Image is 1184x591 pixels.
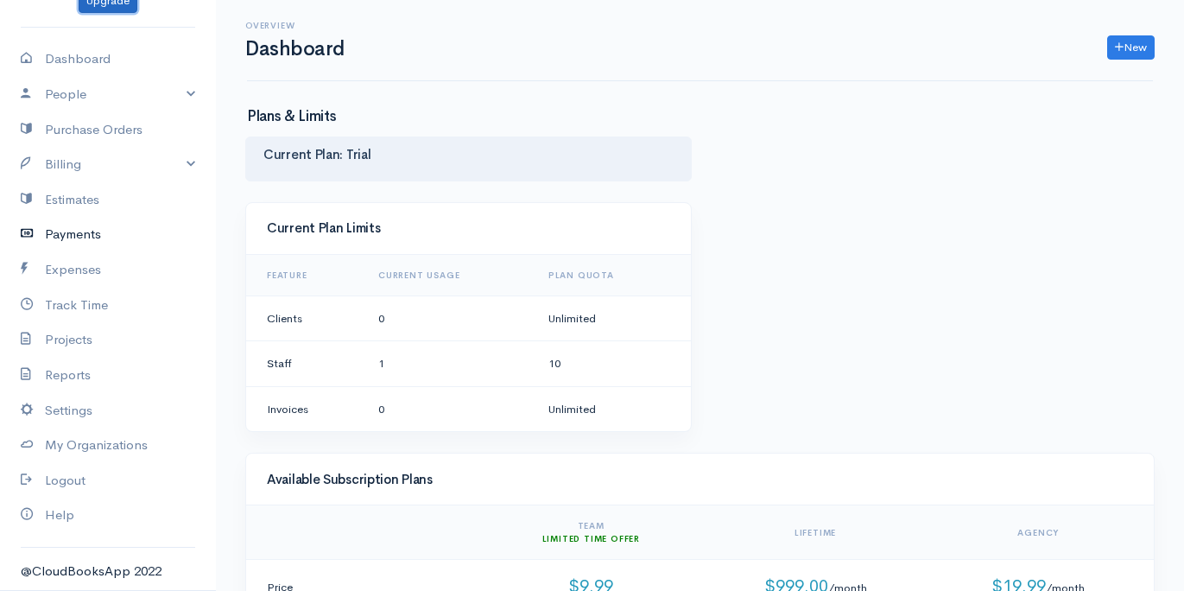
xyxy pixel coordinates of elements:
th: Team [481,505,701,560]
td: Invoices [246,386,364,431]
h4: Available Subscription Plans [267,473,1133,487]
td: Clients [246,295,364,341]
th: Current Usage [364,255,535,296]
h4: Current Plan Limits [267,221,670,236]
a: New [1107,35,1155,60]
h4: Current Plan: Trial [263,148,674,162]
td: Staff [246,341,364,387]
td: 1 [364,341,535,387]
td: 0 [364,386,535,431]
h3: Plans & Limits [247,109,1153,125]
th: Agency [929,505,1154,560]
th: Feature [246,255,364,296]
th: Plan Quota [535,255,691,296]
span: Limited Time Offer [542,533,640,544]
td: 10 [535,341,691,387]
td: Unlimited [535,386,691,431]
h6: Overview [245,21,345,30]
th: Lifetime [701,505,930,560]
td: Unlimited [535,295,691,341]
td: 0 [364,295,535,341]
h1: Dashboard [245,38,345,60]
div: @CloudBooksApp 2022 [21,562,195,581]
